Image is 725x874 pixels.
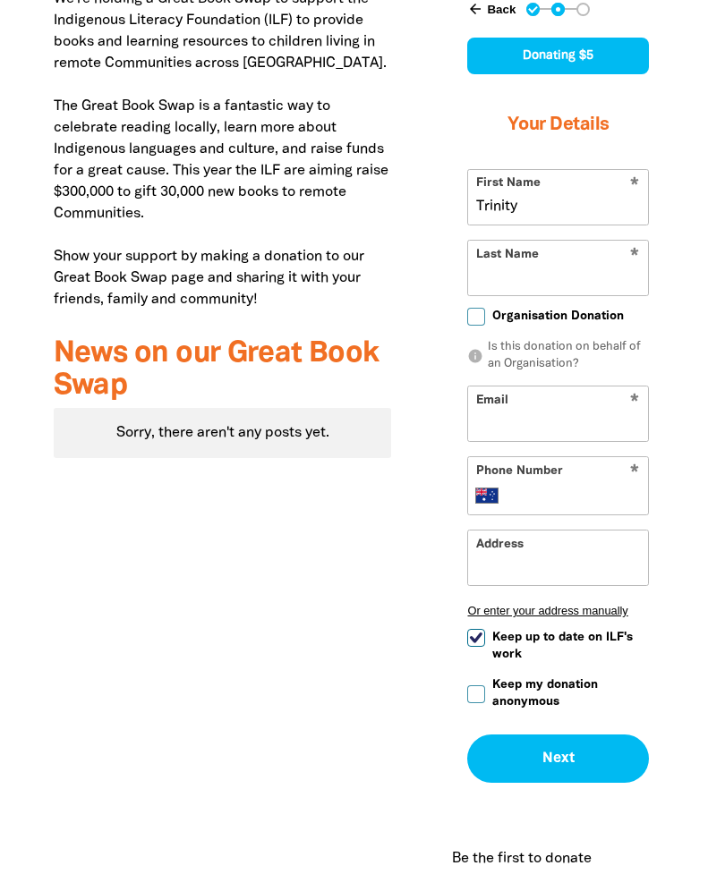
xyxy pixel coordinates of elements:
[54,408,391,458] div: Paginated content
[467,734,649,783] button: Next
[467,604,649,617] button: Or enter your address manually
[467,92,649,157] h3: Your Details
[526,3,540,16] button: Navigate to step 1 of 3 to enter your donation amount
[452,848,592,870] p: Be the first to donate
[492,629,649,663] span: Keep up to date on ILF's work
[467,348,483,364] i: info
[467,629,485,647] input: Keep up to date on ILF's work
[630,464,639,481] i: Required
[467,339,649,374] p: Is this donation on behalf of an Organisation?
[467,1,483,17] i: arrow_back
[551,3,565,16] button: Navigate to step 2 of 3 to enter your details
[467,685,485,703] input: Keep my donation anonymous
[576,3,590,16] button: Navigate to step 3 of 3 to enter your payment details
[467,38,649,74] div: Donating $5
[54,408,391,458] div: Sorry, there aren't any posts yet.
[467,308,485,326] input: Organisation Donation
[492,676,649,710] span: Keep my donation anonymous
[54,337,391,403] h3: News on our Great Book Swap
[492,308,624,325] span: Organisation Donation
